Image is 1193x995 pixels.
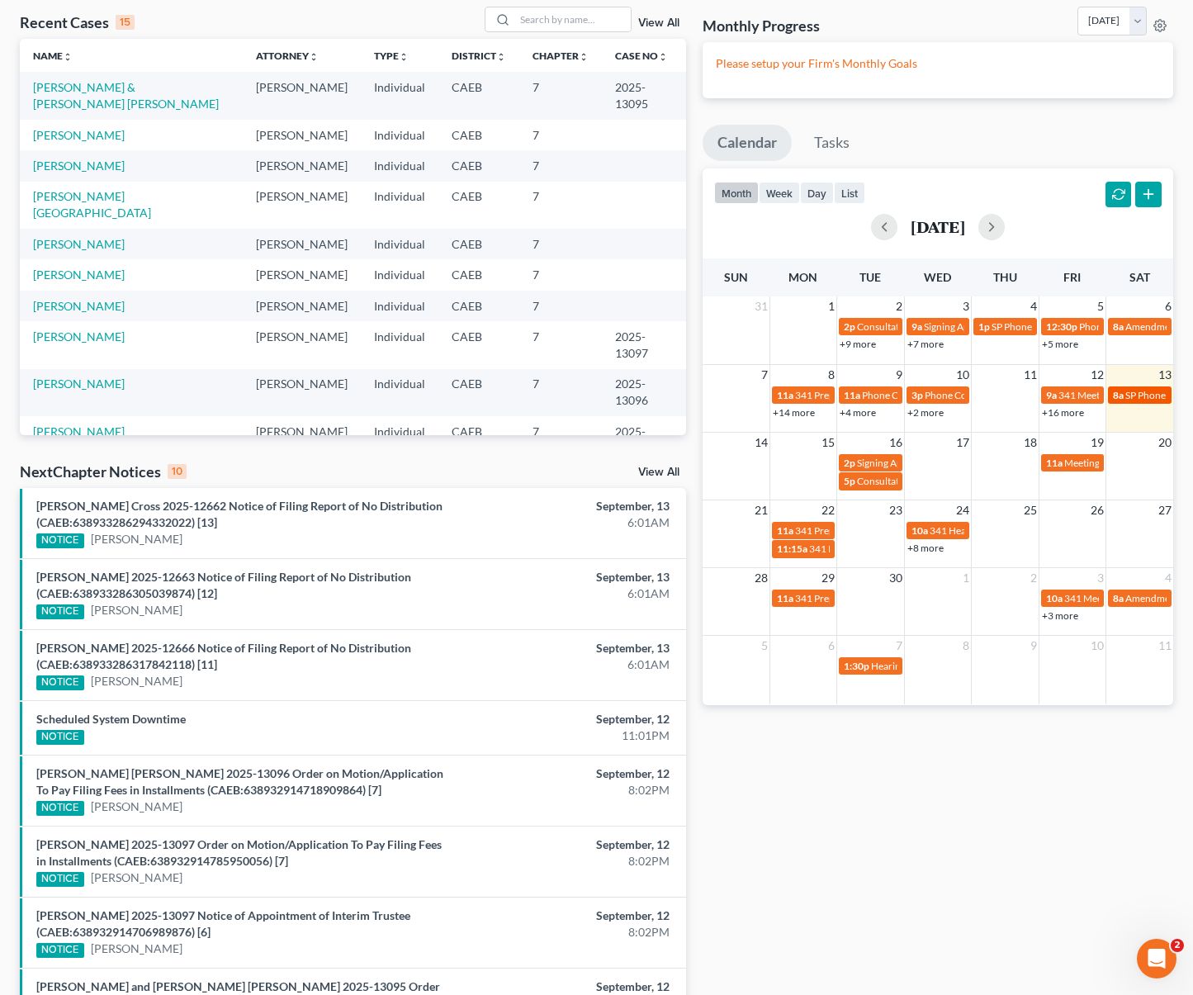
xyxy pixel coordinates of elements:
a: +9 more [840,338,876,350]
span: 3p [911,389,923,401]
a: [PERSON_NAME] [33,128,125,142]
span: 11a [1046,457,1063,469]
a: +5 more [1042,338,1078,350]
span: 8a [1113,389,1124,401]
td: 7 [519,120,602,150]
td: 7 [519,229,602,259]
span: 3 [961,296,971,316]
h3: Monthly Progress [703,16,820,36]
span: 22 [820,500,836,520]
div: Recent Cases [20,12,135,32]
span: 9a [1046,389,1057,401]
div: September, 13 [469,640,669,656]
a: Calendar [703,125,792,161]
a: [PERSON_NAME] [33,159,125,173]
span: 6 [826,636,836,656]
span: 13 [1157,365,1173,385]
td: [PERSON_NAME] [243,150,361,181]
a: [PERSON_NAME] [91,531,182,547]
span: 2 [1029,568,1039,588]
span: 19 [1089,433,1105,452]
div: 11:01PM [469,727,669,744]
a: Districtunfold_more [452,50,506,62]
td: [PERSON_NAME] [243,416,361,463]
span: 10 [1089,636,1105,656]
a: [PERSON_NAME] [33,237,125,251]
a: Attorneyunfold_more [256,50,319,62]
span: 2p [844,457,855,469]
span: 341 Hearing for [PERSON_NAME] & [PERSON_NAME] [930,524,1165,537]
span: 2p [844,320,855,333]
a: +2 more [907,406,944,419]
div: NOTICE [36,943,84,958]
td: 7 [519,259,602,290]
span: 1 [826,296,836,316]
a: [PERSON_NAME] 2025-12663 Notice of Filing Report of No Distribution (CAEB:638933286305039874) [12] [36,570,411,600]
div: 6:01AM [469,514,669,531]
div: 8:02PM [469,924,669,941]
span: 10a [1046,592,1063,604]
span: 11a [777,389,793,401]
span: Phone Consultation for Gamble, Taylor [925,389,1092,401]
span: 14 [753,433,769,452]
td: Individual [361,416,438,463]
span: 12 [1089,365,1105,385]
div: NOTICE [36,872,84,887]
i: unfold_more [496,52,506,62]
a: +7 more [907,338,944,350]
div: NOTICE [36,730,84,745]
span: 11 [1157,636,1173,656]
td: [PERSON_NAME] [243,291,361,321]
span: 2 [1171,939,1184,952]
div: NextChapter Notices [20,462,187,481]
input: Search by name... [515,7,631,31]
span: Hearing for [PERSON_NAME] & [PERSON_NAME] [871,660,1087,672]
td: [PERSON_NAME] [243,229,361,259]
span: Thu [993,270,1017,284]
div: September, 12 [469,907,669,924]
span: 1 [961,568,971,588]
td: 7 [519,150,602,181]
span: 18 [1022,433,1039,452]
div: 6:01AM [469,585,669,602]
td: 7 [519,182,602,229]
div: September, 12 [469,978,669,995]
a: [PERSON_NAME] [91,869,182,886]
span: 9 [894,365,904,385]
div: September, 13 [469,569,669,585]
button: list [834,182,865,204]
div: NOTICE [36,801,84,816]
div: September, 13 [469,498,669,514]
span: Signing Appointment for [PERSON_NAME] [924,320,1109,333]
td: CAEB [438,150,519,181]
a: [PERSON_NAME] & [PERSON_NAME] [PERSON_NAME] [33,80,219,111]
span: 7 [894,636,904,656]
span: 5 [760,636,769,656]
button: month [714,182,759,204]
span: 28 [753,568,769,588]
td: CAEB [438,72,519,119]
div: 8:02PM [469,853,669,869]
span: Sat [1129,270,1150,284]
td: 2025-13097 [602,321,686,368]
td: CAEB [438,229,519,259]
a: +14 more [773,406,815,419]
span: 15 [820,433,836,452]
a: [PERSON_NAME] [91,941,182,957]
a: [PERSON_NAME] [PERSON_NAME] 2025-13096 Order on Motion/Application To Pay Filing Fees in Installm... [36,766,443,797]
span: Amendments: [1125,320,1186,333]
a: +16 more [1042,406,1084,419]
td: Individual [361,120,438,150]
a: Case Nounfold_more [615,50,668,62]
span: Consultation for [GEOGRAPHIC_DATA][PERSON_NAME] [857,320,1107,333]
a: [PERSON_NAME] [33,299,125,313]
span: 26 [1089,500,1105,520]
td: Individual [361,150,438,181]
a: [PERSON_NAME] 2025-13097 Notice of Appointment of Interim Trustee (CAEB:638932914706989876) [6] [36,908,410,939]
span: 24 [954,500,971,520]
td: [PERSON_NAME] [243,120,361,150]
span: 16 [888,433,904,452]
td: Individual [361,259,438,290]
span: 4 [1163,568,1173,588]
td: Individual [361,229,438,259]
